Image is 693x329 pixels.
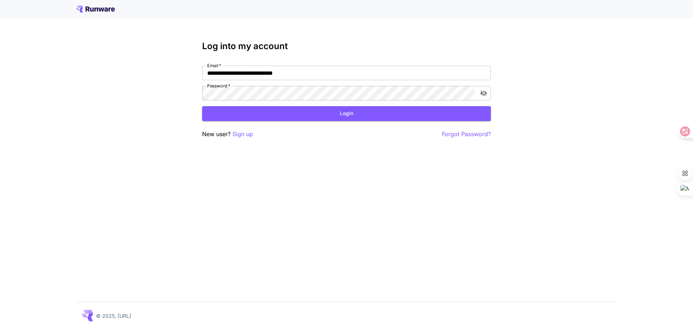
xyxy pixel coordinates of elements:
[96,312,131,320] p: © 2025, [URL]
[202,106,491,121] button: Login
[442,130,491,139] button: Forgot Password?
[202,130,253,139] p: New user?
[207,62,221,69] label: Email
[207,83,230,89] label: Password
[202,41,491,51] h3: Log into my account
[232,130,253,139] button: Sign up
[477,87,490,100] button: toggle password visibility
